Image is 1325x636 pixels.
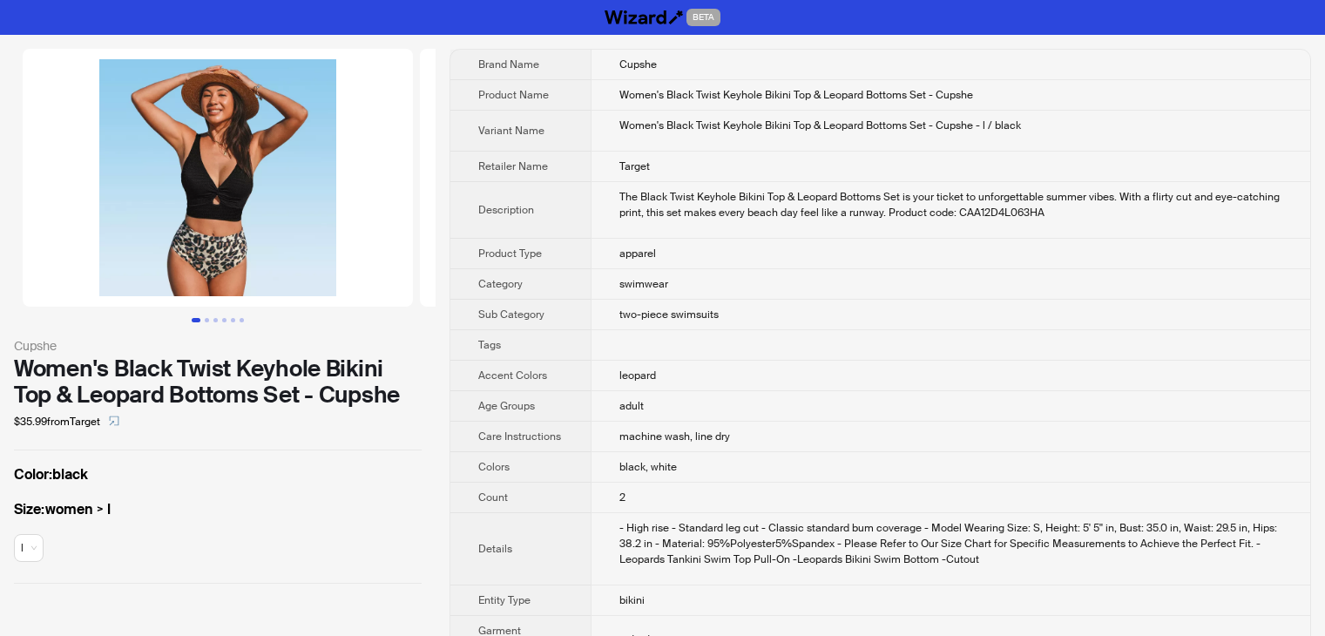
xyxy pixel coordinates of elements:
button: Go to slide 1 [192,318,200,322]
button: Go to slide 2 [205,318,209,322]
span: machine wash, line dry [619,430,730,443]
span: Product Name [478,88,549,102]
span: two-piece swimsuits [619,308,719,321]
button: Go to slide 5 [231,318,235,322]
div: Women's Black Twist Keyhole Bikini Top & Leopard Bottoms Set - Cupshe [14,355,422,408]
span: Sub Category [478,308,544,321]
span: Retailer Name [478,159,548,173]
span: Size : [14,500,45,518]
span: Category [478,277,523,291]
span: bikini [619,593,645,607]
span: adult [619,399,644,413]
span: BETA [686,9,720,26]
span: Women's Black Twist Keyhole Bikini Top & Leopard Bottoms Set - Cupshe [619,88,973,102]
span: Age Groups [478,399,535,413]
span: Color : [14,465,52,484]
button: Go to slide 6 [240,318,244,322]
button: Go to slide 4 [222,318,226,322]
span: swimwear [619,277,668,291]
label: black [14,464,422,485]
button: Go to slide 3 [213,318,218,322]
span: Details [478,542,512,556]
span: Cupshe [619,58,657,71]
div: Cupshe [14,336,422,355]
div: $35.99 from Target [14,408,422,436]
div: - High rise - Standard leg cut - Classic standard bum coverage - Model Wearing Size: S, Height: 5... [619,520,1282,567]
label: women > l [14,499,422,520]
span: Target [619,159,650,173]
span: black, white [619,460,677,474]
span: leopard [619,369,656,382]
span: Count [478,491,508,504]
span: 2 [619,491,625,504]
span: Brand Name [478,58,539,71]
span: apparel [619,247,656,260]
img: Women's Black Twist Keyhole Bikini Top & Leopard Bottoms Set - Cupshe Women's Black Twist Keyhole... [23,49,413,307]
span: Accent Colors [478,369,547,382]
span: Variant Name [478,124,544,138]
span: Care Instructions [478,430,561,443]
span: Tags [478,338,501,352]
span: available [21,535,37,561]
span: Description [478,203,534,217]
span: Product Type [478,247,542,260]
img: Women's Black Twist Keyhole Bikini Top & Leopard Bottoms Set - Cupshe Women's Black Twist Keyhole... [420,49,810,307]
div: The Black Twist Keyhole Bikini Top & Leopard Bottoms Set is your ticket to unforgettable summer v... [619,189,1282,220]
span: select [109,416,119,426]
div: Women's Black Twist Keyhole Bikini Top & Leopard Bottoms Set - Cupshe - l / black [619,118,1282,133]
span: Colors [478,460,510,474]
span: Entity Type [478,593,531,607]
